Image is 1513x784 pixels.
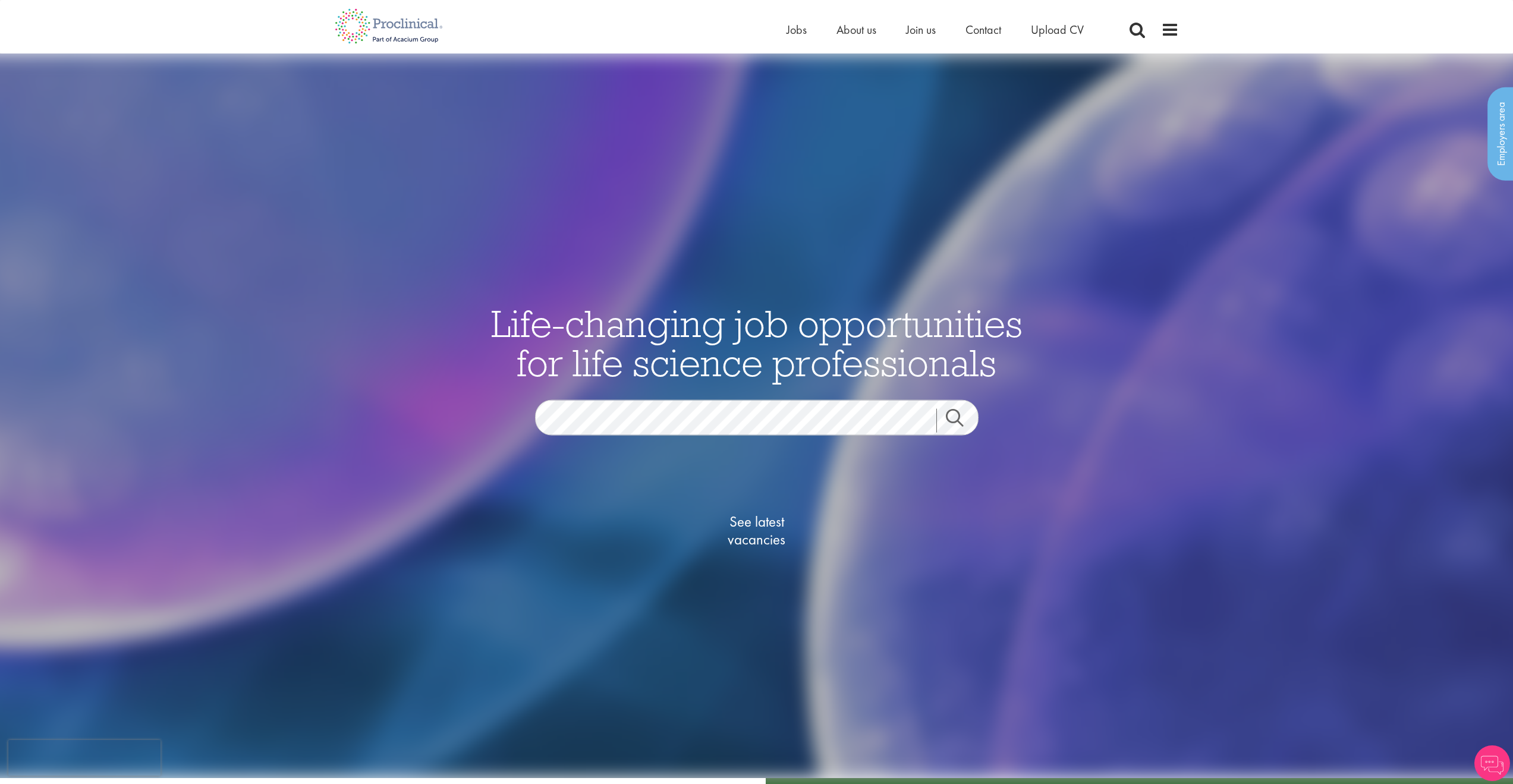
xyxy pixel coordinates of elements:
span: Life-changing job opportunities for life science professionals [491,300,1023,386]
a: About us [836,22,876,37]
a: Jobs [787,22,807,37]
img: Chatbot [1474,745,1510,781]
iframe: reCAPTCHA [8,740,161,776]
a: See latestvacancies [697,465,816,596]
a: Join us [906,22,936,37]
a: Job search submit button [936,409,987,433]
a: Upload CV [1031,22,1084,37]
a: Contact [965,22,1001,37]
span: See latest vacancies [697,513,816,549]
